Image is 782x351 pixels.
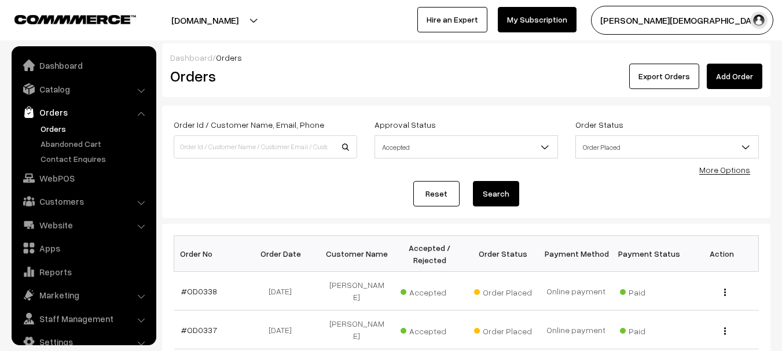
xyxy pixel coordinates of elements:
button: Export Orders [629,64,699,89]
a: Reset [413,181,460,206]
label: Order Id / Customer Name, Email, Phone [174,119,324,131]
h2: Orders [170,67,356,85]
span: Paid [620,283,678,298]
img: COMMMERCE [14,15,136,24]
th: Order Date [247,236,320,272]
a: More Options [699,165,750,175]
div: / [170,51,762,64]
a: Customers [14,191,152,212]
th: Payment Method [539,236,612,272]
th: Action [685,236,758,272]
button: [DOMAIN_NAME] [131,6,279,35]
a: Orders [14,102,152,123]
a: #OD0338 [181,286,217,296]
th: Customer Name [320,236,393,272]
label: Order Status [575,119,623,131]
a: Orders [38,123,152,135]
span: Order Placed [576,137,758,157]
a: Marketing [14,285,152,305]
a: #OD0337 [181,325,217,335]
label: Approval Status [375,119,436,131]
img: Menu [724,327,726,335]
td: Online payment [539,272,612,311]
a: COMMMERCE [14,12,116,25]
a: Contact Enquires [38,153,152,165]
a: Abandoned Cart [38,138,152,150]
span: Order Placed [474,322,532,337]
span: Orders [216,53,242,62]
a: Hire an Expert [417,7,487,32]
span: Order Placed [575,135,759,158]
input: Order Id / Customer Name / Customer Email / Customer Phone [174,135,357,158]
a: Dashboard [14,55,152,76]
button: [PERSON_NAME][DEMOGRAPHIC_DATA] [591,6,773,35]
td: [DATE] [247,272,320,311]
a: Dashboard [170,53,212,62]
a: Apps [14,238,152,258]
span: Accepted [401,283,458,298]
th: Accepted / Rejected [393,236,466,272]
a: Website [14,215,152,235]
span: Order Placed [474,283,532,298]
img: user [750,12,768,29]
span: Accepted [375,135,558,158]
span: Accepted [375,137,557,157]
img: Menu [724,289,726,296]
th: Order Status [467,236,539,272]
td: [PERSON_NAME] [320,311,393,349]
a: Staff Management [14,308,152,329]
a: My Subscription [498,7,577,32]
a: Catalog [14,79,152,99]
a: WebPOS [14,168,152,189]
button: Search [473,181,519,206]
th: Payment Status [612,236,685,272]
a: Add Order [707,64,762,89]
th: Order No [174,236,247,272]
td: [DATE] [247,311,320,349]
span: Accepted [401,322,458,337]
td: [PERSON_NAME] [320,272,393,311]
a: Reports [14,261,152,282]
td: Online payment [539,311,612,349]
span: Paid [620,322,678,337]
